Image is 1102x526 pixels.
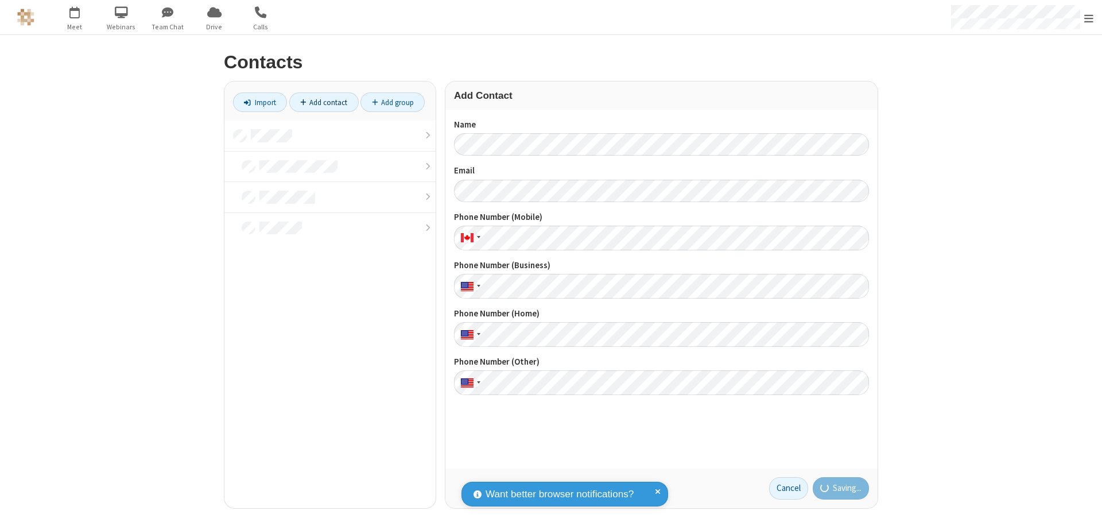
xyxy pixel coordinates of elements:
[224,52,878,72] h2: Contacts
[1073,496,1093,518] iframe: Chat
[454,307,869,320] label: Phone Number (Home)
[454,226,484,250] div: Canada: + 1
[454,118,869,131] label: Name
[146,22,189,32] span: Team Chat
[193,22,236,32] span: Drive
[454,259,869,272] label: Phone Number (Business)
[454,90,869,101] h3: Add Contact
[486,487,634,502] span: Want better browser notifications?
[360,92,425,112] a: Add group
[813,477,870,500] button: Saving...
[454,322,484,347] div: United States: + 1
[239,22,282,32] span: Calls
[454,211,869,224] label: Phone Number (Mobile)
[454,274,484,299] div: United States: + 1
[833,482,862,495] span: Saving...
[769,477,808,500] a: Cancel
[454,355,869,369] label: Phone Number (Other)
[454,370,484,395] div: United States: + 1
[289,92,359,112] a: Add contact
[100,22,143,32] span: Webinars
[53,22,96,32] span: Meet
[17,9,34,26] img: QA Selenium DO NOT DELETE OR CHANGE
[233,92,287,112] a: Import
[454,164,869,177] label: Email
